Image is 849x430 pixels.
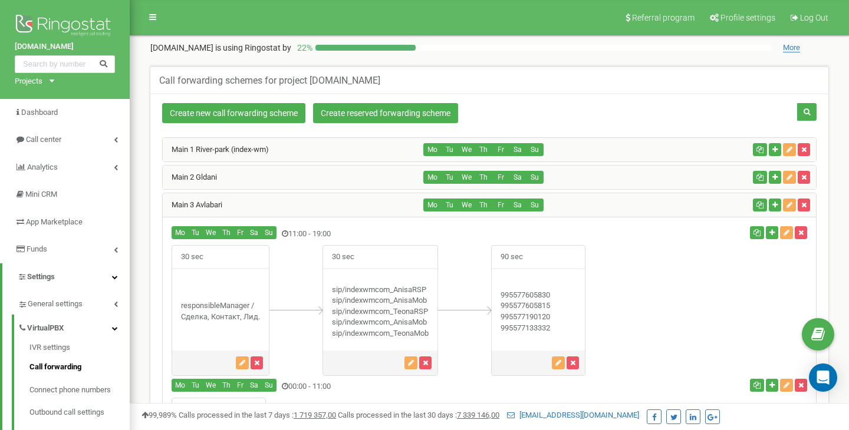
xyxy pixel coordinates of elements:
[21,108,58,117] span: Dashboard
[25,190,57,199] span: Mini CRM
[29,356,130,379] a: Call forwarding
[202,379,219,392] button: We
[323,285,437,339] div: sip/indexwmcom_AnisaRSP sip/indexwmcom_AnisaMob sip/indexwmcom_TeonaRSP sip/indexwmcom_AnisaMob s...
[492,290,585,333] div: 995577605830 995577605815 995577190120 995577133332
[219,226,234,239] button: Th
[509,199,526,211] button: Sa
[797,103,817,121] button: Search of forwarding scheme
[526,143,544,156] button: Su
[219,379,234,392] button: Th
[188,226,203,239] button: Tu
[202,226,219,239] button: We
[150,42,291,54] p: [DOMAIN_NAME]
[423,199,441,211] button: Mo
[172,226,189,239] button: Mo
[475,199,492,211] button: Th
[163,226,598,242] div: 11:00 - 19:00
[29,402,130,425] a: Outbound call settings
[246,226,262,239] button: Sa
[440,199,458,211] button: Tu
[492,171,509,184] button: Fr
[458,143,475,156] button: We
[492,199,509,211] button: Fr
[423,171,441,184] button: Mo
[27,323,64,334] span: VirtualPBX
[163,200,222,209] a: Main 3 Avlabari
[28,299,83,310] span: General settings
[15,76,42,87] div: Projects
[163,145,269,154] a: Main 1 River-park (index-wm)
[27,163,58,171] span: Analytics
[233,379,247,392] button: Fr
[15,12,115,41] img: Ringostat logo
[27,244,47,253] span: Funds
[492,143,509,156] button: Fr
[26,135,61,144] span: Call center
[458,199,475,211] button: We
[172,379,189,392] button: Mo
[172,246,212,269] span: 30 sec
[29,342,130,356] a: IVR settings
[15,41,115,52] a: [DOMAIN_NAME]
[492,246,532,269] span: 90 sec
[27,272,55,281] span: Settings
[440,171,458,184] button: Tu
[163,379,598,395] div: 00:00 - 11:00
[475,171,492,184] button: Th
[507,411,639,419] a: [EMAIL_ADDRESS][DOMAIN_NAME]
[526,199,544,211] button: Su
[18,290,130,315] a: General settings
[475,143,492,156] button: Th
[15,55,115,73] input: Search by number
[188,379,203,392] button: Tu
[800,13,828,22] span: Log Out
[720,13,775,22] span: Profile settings
[457,411,499,419] u: 7 339 146,00
[18,315,130,339] a: VirtualPBX
[26,217,83,226] span: App Marketplace
[172,398,212,421] span: 15 sec
[291,42,315,54] p: 22 %
[261,226,277,239] button: Su
[423,143,441,156] button: Mo
[323,246,363,269] span: 30 sec
[162,103,305,123] a: Create new call forwarding scheme
[458,171,475,184] button: We
[246,379,262,392] button: Sa
[261,379,277,392] button: Su
[783,43,800,52] span: More
[2,263,130,291] a: Settings
[141,411,177,419] span: 99,989%
[294,411,336,419] u: 1 719 357,00
[172,300,269,322] div: responsibleManager / Сделка, Контакт, Лид.
[509,143,526,156] button: Sa
[509,171,526,184] button: Sa
[179,411,336,419] span: Calls processed in the last 7 days :
[313,103,458,123] a: Create reserved forwarding scheme
[29,379,130,402] a: Connect phone numbers
[215,43,291,52] span: is using Ringostat by
[440,143,458,156] button: Tu
[163,173,217,181] a: Main 2 Gldani
[233,226,247,239] button: Fr
[632,13,695,22] span: Referral program
[526,171,544,184] button: Su
[159,75,380,86] h5: Call forwarding schemes for project [DOMAIN_NAME]
[809,363,837,392] div: Open Intercom Messenger
[338,411,499,419] span: Calls processed in the last 30 days :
